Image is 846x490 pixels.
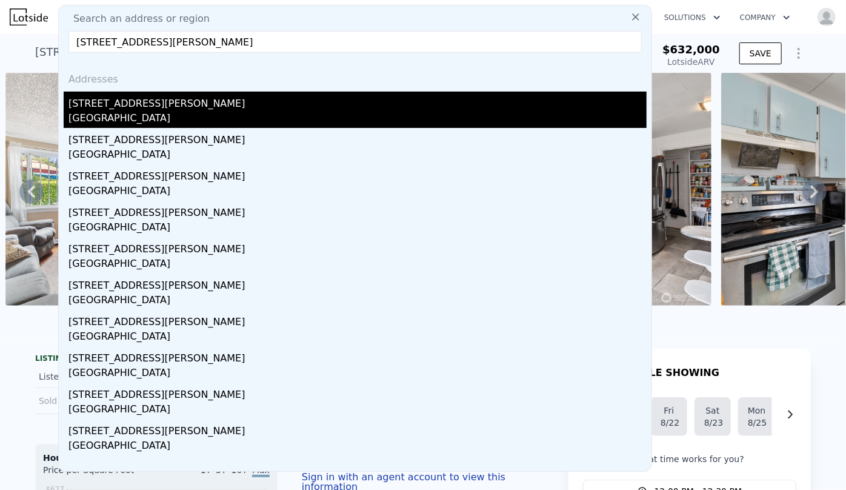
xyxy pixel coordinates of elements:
[68,402,647,419] div: [GEOGRAPHIC_DATA]
[748,417,765,429] div: 8/25
[43,452,270,464] div: Houses Median Sale
[68,201,647,220] div: [STREET_ADDRESS][PERSON_NAME]
[68,419,647,438] div: [STREET_ADDRESS][PERSON_NAME]
[68,310,647,329] div: [STREET_ADDRESS][PERSON_NAME]
[68,237,647,257] div: [STREET_ADDRESS][PERSON_NAME]
[738,397,774,436] button: Mon8/25
[35,354,278,366] div: LISTING & SALE HISTORY
[817,7,836,27] img: avatar
[35,44,328,61] div: [STREET_ADDRESS] , [GEOGRAPHIC_DATA] , WA 98106
[64,12,210,26] span: Search an address or region
[748,404,765,417] div: Mon
[704,404,721,417] div: Sat
[583,453,796,465] p: What time works for you?
[68,31,642,53] input: Enter an address, city, region, neighborhood or zip code
[694,397,731,436] button: Sat8/23
[68,184,647,201] div: [GEOGRAPHIC_DATA]
[68,92,647,111] div: [STREET_ADDRESS][PERSON_NAME]
[739,42,782,64] button: SAVE
[787,41,811,65] button: Show Options
[654,7,730,29] button: Solutions
[68,164,647,184] div: [STREET_ADDRESS][PERSON_NAME]
[68,257,647,274] div: [GEOGRAPHIC_DATA]
[68,293,647,310] div: [GEOGRAPHIC_DATA]
[661,404,678,417] div: Fri
[39,393,147,409] div: Sold
[68,147,647,164] div: [GEOGRAPHIC_DATA]
[5,73,354,306] img: Sale: 167508504 Parcel: 98045759
[39,371,147,383] div: Listed
[68,220,647,237] div: [GEOGRAPHIC_DATA]
[10,8,48,25] img: Lotside
[68,366,647,383] div: [GEOGRAPHIC_DATA]
[68,274,647,293] div: [STREET_ADDRESS][PERSON_NAME]
[68,346,647,366] div: [STREET_ADDRESS][PERSON_NAME]
[605,366,719,380] h1: SCHEDULE SHOWING
[662,43,720,56] span: $632,000
[68,128,647,147] div: [STREET_ADDRESS][PERSON_NAME]
[68,329,647,346] div: [GEOGRAPHIC_DATA]
[651,397,687,436] button: Fri8/22
[43,464,156,483] div: Price per Square Foot
[661,417,678,429] div: 8/22
[68,111,647,128] div: [GEOGRAPHIC_DATA]
[662,56,720,68] div: Lotside ARV
[64,62,647,92] div: Addresses
[68,383,647,402] div: [STREET_ADDRESS][PERSON_NAME]
[730,7,800,29] button: Company
[68,438,647,455] div: [GEOGRAPHIC_DATA]
[704,417,721,429] div: 8/23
